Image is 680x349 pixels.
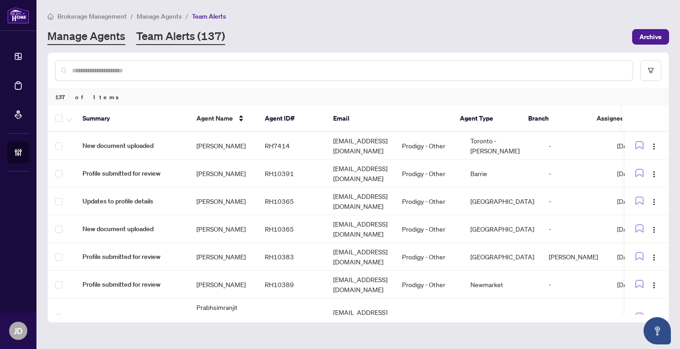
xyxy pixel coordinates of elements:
[189,271,258,298] td: [PERSON_NAME]
[136,29,225,45] a: Team Alerts (137)
[650,314,658,322] img: Logo
[650,143,658,150] img: Logo
[650,254,658,261] img: Logo
[589,106,658,132] th: Assignee
[192,12,226,20] span: Team Alerts
[326,160,395,187] td: [EMAIL_ADDRESS][DOMAIN_NAME]
[541,271,610,298] td: -
[463,298,541,336] td: [GEOGRAPHIC_DATA]
[463,271,541,298] td: Newmarket
[47,29,125,45] a: Manage Agents
[47,13,54,20] span: home
[463,160,541,187] td: Barrie
[463,132,541,160] td: Toronto - [PERSON_NAME]
[650,198,658,206] img: Logo
[541,160,610,187] td: -
[326,187,395,215] td: [EMAIL_ADDRESS][DOMAIN_NAME]
[326,132,395,160] td: [EMAIL_ADDRESS][DOMAIN_NAME]
[82,279,182,289] span: Profile submitted for review
[632,29,669,45] button: Archive
[258,215,326,243] td: RH10365
[258,271,326,298] td: RH10389
[395,187,463,215] td: Prodigy - Other
[597,113,624,123] span: Assignee
[647,194,661,208] button: Logo
[650,171,658,178] img: Logo
[258,132,326,160] td: RH7414
[647,249,661,264] button: Logo
[541,243,610,271] td: [PERSON_NAME]
[463,243,541,271] td: [GEOGRAPHIC_DATA]
[326,298,395,336] td: [EMAIL_ADDRESS][DOMAIN_NAME]
[541,215,610,243] td: -
[541,132,610,160] td: -
[82,168,182,178] span: Profile submitted for review
[185,11,188,21] li: /
[82,196,182,206] span: Updates to profile details
[189,106,258,132] th: Agent Name
[189,187,258,215] td: [PERSON_NAME]
[326,243,395,271] td: [EMAIL_ADDRESS][DOMAIN_NAME]
[647,277,661,292] button: Logo
[648,67,654,74] span: filter
[463,215,541,243] td: [GEOGRAPHIC_DATA]
[644,317,671,344] button: Open asap
[395,215,463,243] td: Prodigy - Other
[7,7,29,24] img: logo
[639,30,662,44] span: Archive
[541,298,610,336] td: [PERSON_NAME]
[647,222,661,236] button: Logo
[463,187,541,215] td: [GEOGRAPHIC_DATA]
[395,298,463,336] td: Prodigy - Other
[48,88,669,106] div: 137 of Items
[14,324,23,337] span: JD
[326,106,453,132] th: Email
[258,106,326,132] th: Agent ID#
[650,282,658,289] img: Logo
[395,160,463,187] td: Prodigy - Other
[395,132,463,160] td: Prodigy - Other
[57,12,127,20] span: Brokerage Management
[395,271,463,298] td: Prodigy - Other
[647,166,661,181] button: Logo
[640,60,661,81] button: filter
[647,310,661,324] button: Logo
[326,215,395,243] td: [EMAIL_ADDRESS][DOMAIN_NAME]
[521,106,589,132] th: Branch
[647,138,661,153] button: Logo
[258,243,326,271] td: RH10383
[650,226,658,233] img: Logo
[82,252,182,262] span: Profile submitted for review
[82,312,182,322] span: Profile submitted for review
[189,243,258,271] td: [PERSON_NAME]
[82,141,182,151] span: New document uploaded
[395,243,463,271] td: Prodigy - Other
[258,298,326,336] td: RH10388
[326,271,395,298] td: [EMAIL_ADDRESS][DOMAIN_NAME]
[258,160,326,187] td: RH10391
[82,224,182,234] span: New document uploaded
[75,106,189,132] th: Summary
[189,298,258,336] td: Prabhsimranjit [PERSON_NAME] [PERSON_NAME]
[137,12,182,20] span: Manage Agents
[541,187,610,215] td: -
[189,215,258,243] td: [PERSON_NAME]
[189,160,258,187] td: [PERSON_NAME]
[189,132,258,160] td: [PERSON_NAME]
[130,11,133,21] li: /
[453,106,521,132] th: Agent Type
[196,113,233,123] span: Agent Name
[258,187,326,215] td: RH10365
